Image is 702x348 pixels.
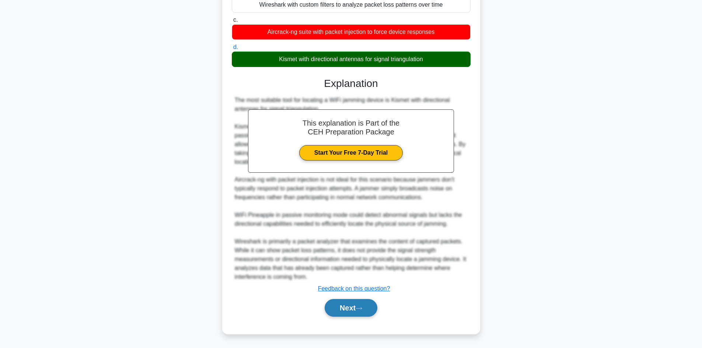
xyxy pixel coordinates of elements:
[232,24,471,40] div: Aircrack-ng suite with packet injection to force device responses
[233,44,238,50] span: d.
[232,52,471,67] div: Kismet with directional antennas for signal triangulation
[236,77,466,90] h3: Explanation
[325,299,377,317] button: Next
[235,96,468,281] div: The most suitable tool for locating a WiFi jamming device is Kismet with directional antennas for...
[299,145,403,161] a: Start Your Free 7-Day Trial
[318,285,390,292] a: Feedback on this question?
[233,17,238,23] span: c.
